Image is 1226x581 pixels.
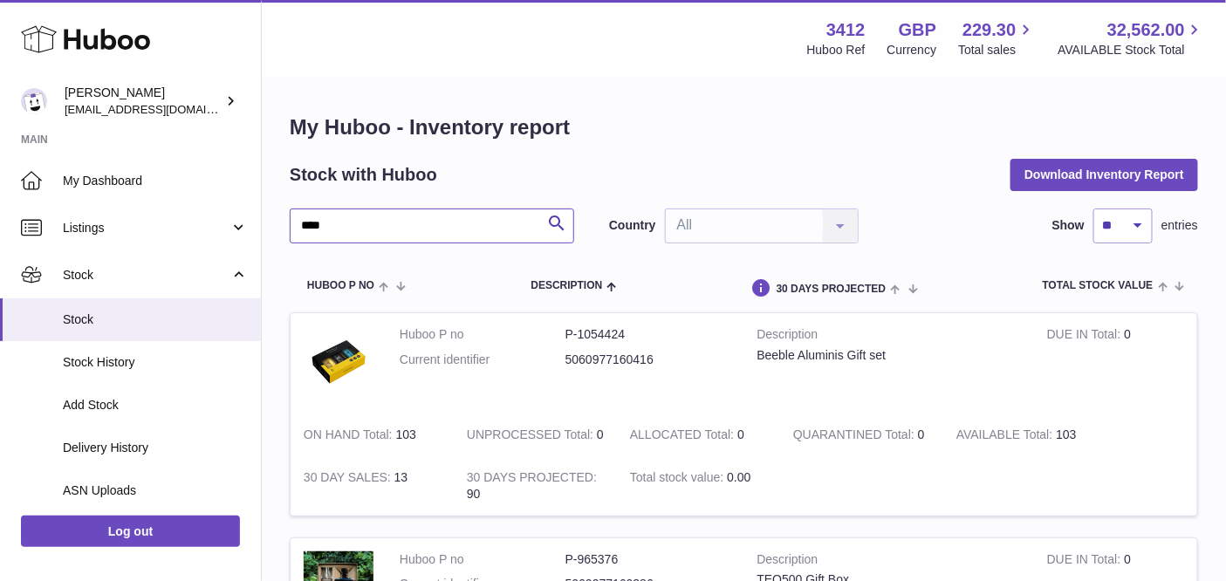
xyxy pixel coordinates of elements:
td: 0 [617,414,780,456]
dt: Current identifier [400,352,565,368]
strong: Total stock value [630,470,727,489]
label: Show [1052,217,1085,234]
span: AVAILABLE Stock Total [1058,42,1205,58]
td: 90 [454,456,617,516]
strong: Description [757,551,1021,572]
span: 32,562.00 [1107,18,1185,42]
strong: DUE IN Total [1047,552,1124,571]
span: Stock [63,267,229,284]
img: info@beeble.buzz [21,88,47,114]
span: Stock [63,311,248,328]
span: Total sales [958,42,1036,58]
span: Add Stock [63,397,248,414]
button: Download Inventory Report [1010,159,1198,190]
strong: ALLOCATED Total [630,427,737,446]
strong: 30 DAY SALES [304,470,394,489]
strong: ON HAND Total [304,427,396,446]
td: 0 [1034,313,1197,414]
span: Delivery History [63,440,248,456]
dd: 5060977160416 [565,352,731,368]
strong: AVAILABLE Total [956,427,1056,446]
span: Listings [63,220,229,236]
dt: Huboo P no [400,551,565,568]
span: 30 DAYS PROJECTED [777,284,887,295]
label: Country [609,217,656,234]
td: 103 [291,414,454,456]
a: 229.30 Total sales [958,18,1036,58]
strong: GBP [899,18,936,42]
h1: My Huboo - Inventory report [290,113,1198,141]
strong: QUARANTINED Total [793,427,918,446]
span: [EMAIL_ADDRESS][DOMAIN_NAME] [65,102,257,116]
span: 0.00 [727,470,750,484]
a: 32,562.00 AVAILABLE Stock Total [1058,18,1205,58]
span: Description [531,280,602,291]
span: Stock History [63,354,248,371]
div: Huboo Ref [807,42,866,58]
span: Total stock value [1043,280,1154,291]
a: Log out [21,516,240,547]
td: 103 [943,414,1106,456]
strong: 30 DAYS PROJECTED [467,470,597,489]
span: My Dashboard [63,173,248,189]
dd: P-965376 [565,551,731,568]
div: [PERSON_NAME] [65,85,222,118]
dd: P-1054424 [565,326,731,343]
strong: UNPROCESSED Total [467,427,597,446]
td: 0 [454,414,617,456]
strong: Description [757,326,1021,347]
div: Currency [887,42,937,58]
td: 13 [291,456,454,516]
img: product image [304,326,373,396]
span: 0 [918,427,925,441]
span: Huboo P no [307,280,374,291]
div: Beeble Aluminis Gift set [757,347,1021,364]
span: 229.30 [962,18,1016,42]
strong: 3412 [826,18,866,42]
h2: Stock with Huboo [290,163,437,187]
strong: DUE IN Total [1047,327,1124,345]
span: entries [1161,217,1198,234]
span: ASN Uploads [63,482,248,499]
dt: Huboo P no [400,326,565,343]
